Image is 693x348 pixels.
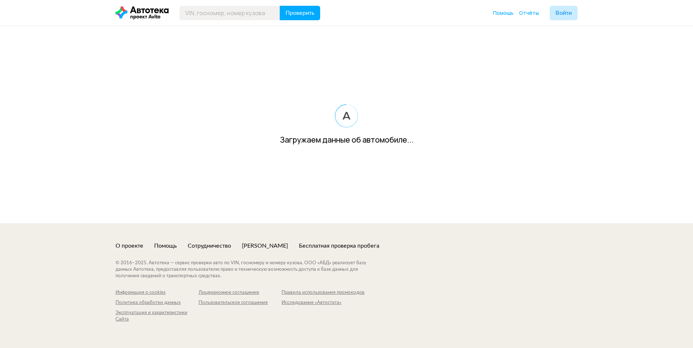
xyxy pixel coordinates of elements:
a: Лицензионное соглашение [199,290,282,296]
a: О проекте [115,242,143,250]
button: Войти [550,6,577,20]
a: Бесплатная проверка пробега [299,242,379,250]
span: Отчёты [519,9,539,16]
a: Помощь [493,9,514,17]
button: Проверить [280,6,320,20]
a: Правила использования промокодов [282,290,365,296]
a: Информация о cookies [115,290,199,296]
a: Помощь [154,242,177,250]
a: Пользовательское соглашение [199,300,282,306]
span: Войти [555,10,572,16]
span: Проверить [286,10,314,16]
span: Помощь [493,9,514,16]
div: Загружаем данные об автомобиле... [280,135,414,145]
a: Эксплуатация и характеристики Сайта [115,310,199,323]
a: Исследование «Автостата» [282,300,365,306]
a: Сотрудничество [188,242,231,250]
a: Отчёты [519,9,539,17]
a: Политика обработки данных [115,300,199,306]
input: VIN, госномер, номер кузова [179,6,280,20]
div: © 2016– 2025 . Автотека — сервис проверки авто по VIN, госномеру и номеру кузова. ООО «АБД» реали... [115,260,381,279]
a: [PERSON_NAME] [242,242,288,250]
